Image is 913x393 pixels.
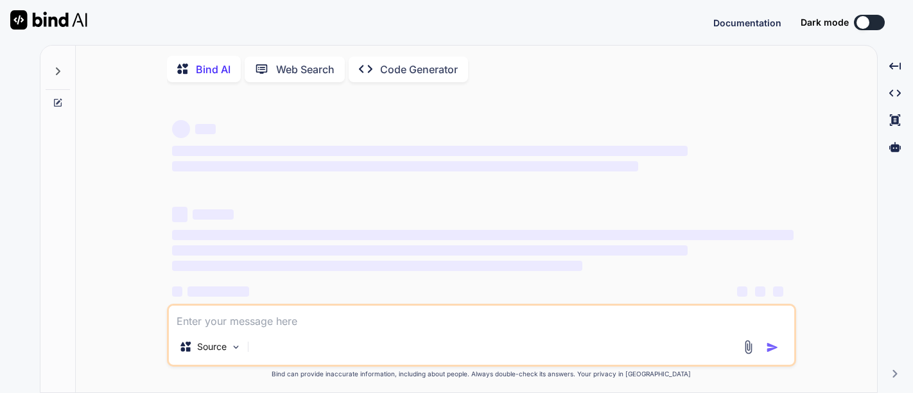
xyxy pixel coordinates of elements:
[172,261,582,271] span: ‌
[741,340,756,354] img: attachment
[193,209,234,220] span: ‌
[172,245,688,256] span: ‌
[196,62,230,77] p: Bind AI
[172,120,190,138] span: ‌
[10,10,87,30] img: Bind AI
[187,286,249,297] span: ‌
[172,146,688,156] span: ‌
[766,341,779,354] img: icon
[172,161,638,171] span: ‌
[172,230,794,240] span: ‌
[713,16,781,30] button: Documentation
[276,62,335,77] p: Web Search
[801,16,849,29] span: Dark mode
[172,207,187,222] span: ‌
[380,62,458,77] p: Code Generator
[197,340,227,353] p: Source
[755,286,765,297] span: ‌
[167,369,796,379] p: Bind can provide inaccurate information, including about people. Always double-check its answers....
[737,286,747,297] span: ‌
[713,17,781,28] span: Documentation
[195,124,216,134] span: ‌
[172,286,182,297] span: ‌
[773,286,783,297] span: ‌
[230,342,241,353] img: Pick Models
